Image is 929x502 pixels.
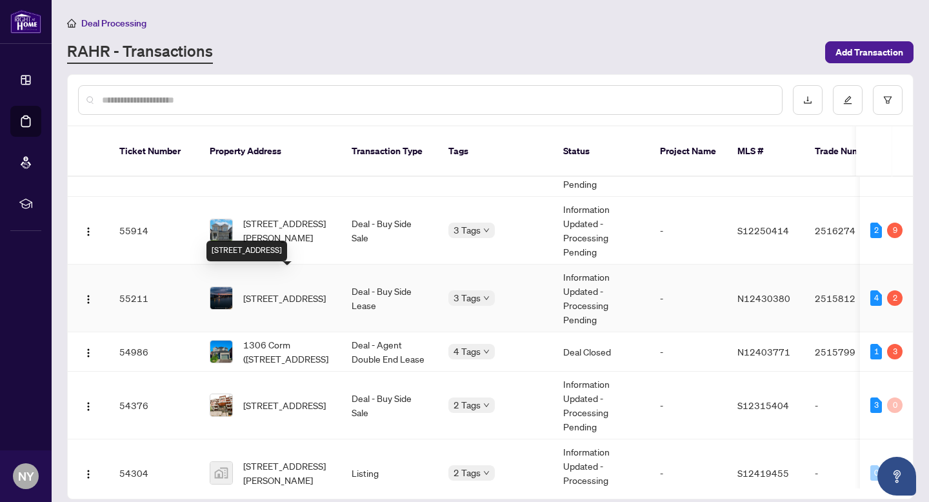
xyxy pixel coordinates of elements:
span: NY [18,467,34,485]
td: Deal - Agent Double End Lease [341,332,438,372]
span: edit [843,95,852,105]
img: logo [10,10,41,34]
th: Trade Number [804,126,895,177]
img: thumbnail-img [210,462,232,484]
th: Transaction Type [341,126,438,177]
th: MLS # [727,126,804,177]
span: S12419455 [737,467,789,479]
img: Logo [83,226,94,237]
div: 9 [887,223,903,238]
td: 2515812 [804,265,895,332]
button: Logo [78,220,99,241]
td: - [650,265,727,332]
img: thumbnail-img [210,394,232,416]
td: Deal - Buy Side Sale [341,372,438,439]
td: - [650,332,727,372]
span: down [483,402,490,408]
span: down [483,295,490,301]
div: 3 [870,397,882,413]
button: filter [873,85,903,115]
div: [STREET_ADDRESS] [206,241,287,261]
span: [STREET_ADDRESS] [243,291,326,305]
td: Deal Closed [553,332,650,372]
td: 2515799 [804,332,895,372]
div: 0 [887,397,903,413]
td: - [804,372,895,439]
button: Open asap [877,457,916,496]
img: thumbnail-img [210,341,232,363]
td: Information Updated - Processing Pending [553,197,650,265]
td: 54986 [109,332,199,372]
span: [STREET_ADDRESS] [243,398,326,412]
img: Logo [83,469,94,479]
td: 55211 [109,265,199,332]
button: Logo [78,288,99,308]
span: [STREET_ADDRESS][PERSON_NAME] [243,459,331,487]
span: S12315404 [737,399,789,411]
span: 4 Tags [454,344,481,359]
td: Information Updated - Processing Pending [553,265,650,332]
div: 1 [870,344,882,359]
img: Logo [83,348,94,358]
span: 1306 Corm ([STREET_ADDRESS] [243,337,331,366]
td: - [650,372,727,439]
td: 55914 [109,197,199,265]
td: - [650,197,727,265]
td: 2516274 [804,197,895,265]
span: down [483,470,490,476]
td: Deal - Buy Side Sale [341,197,438,265]
span: N12403771 [737,346,790,357]
span: 3 Tags [454,223,481,237]
img: Logo [83,294,94,305]
span: down [483,348,490,355]
span: down [483,227,490,234]
span: 2 Tags [454,397,481,412]
a: RAHR - Transactions [67,41,213,64]
span: home [67,19,76,28]
button: Add Transaction [825,41,914,63]
button: Logo [78,395,99,416]
th: Tags [438,126,553,177]
span: [STREET_ADDRESS][PERSON_NAME] [243,216,331,245]
div: 2 [887,290,903,306]
th: Ticket Number [109,126,199,177]
div: 4 [870,290,882,306]
td: Information Updated - Processing Pending [553,372,650,439]
span: 2 Tags [454,465,481,480]
span: S12250414 [737,225,789,236]
img: thumbnail-img [210,287,232,309]
div: 0 [870,465,882,481]
button: edit [833,85,863,115]
span: filter [883,95,892,105]
th: Status [553,126,650,177]
td: Deal - Buy Side Lease [341,265,438,332]
span: N12430380 [737,292,790,304]
button: Logo [78,341,99,362]
td: 54376 [109,372,199,439]
button: download [793,85,823,115]
img: thumbnail-img [210,219,232,241]
button: Logo [78,463,99,483]
span: 3 Tags [454,290,481,305]
th: Project Name [650,126,727,177]
div: 2 [870,223,882,238]
span: download [803,95,812,105]
span: Add Transaction [835,42,903,63]
div: 3 [887,344,903,359]
span: Deal Processing [81,17,146,29]
th: Property Address [199,126,341,177]
img: Logo [83,401,94,412]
